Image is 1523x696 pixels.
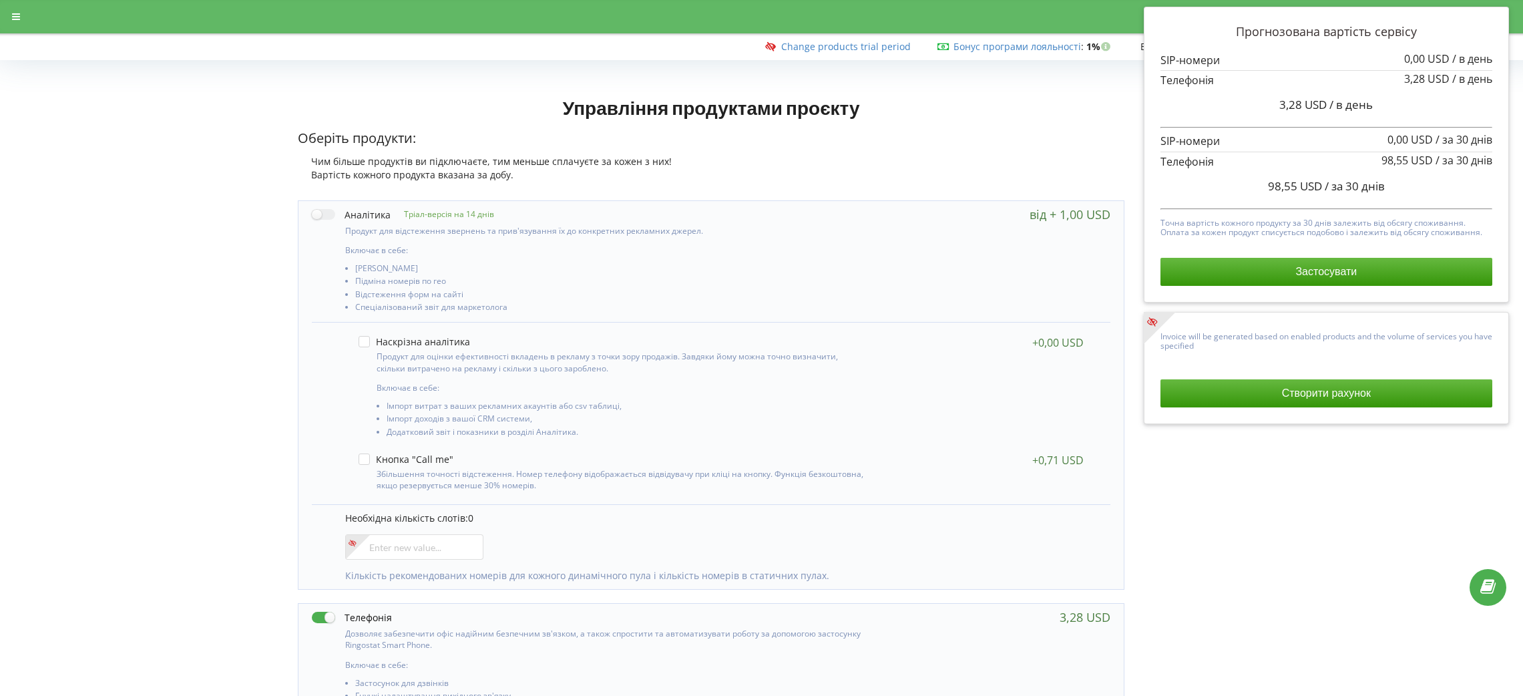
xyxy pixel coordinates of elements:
div: Вартість кожного продукта вказана за добу. [298,168,1124,182]
p: Точна вартість кожного продукту за 30 днів залежить від обсягу споживання. Оплата за кожен продук... [1160,215,1493,238]
li: Імпорт доходів з вашої CRM системи, [387,414,866,427]
button: Застосувати [1160,258,1493,286]
li: [PERSON_NAME] [355,264,871,277]
span: / в день [1452,71,1492,86]
a: Change products trial period [781,40,911,53]
span: 0,00 USD [1404,51,1450,66]
label: Телефонія [312,611,392,625]
div: Чим більше продуктів ви підключаєте, тим меньше сплачуєте за кожен з них! [298,155,1124,168]
div: +0,71 USD [1032,454,1084,467]
div: від + 1,00 USD [1030,208,1110,221]
label: Аналітика [312,208,391,222]
p: Необхідна кількість слотів: [345,512,1097,525]
p: Телефонія [1160,154,1493,170]
p: SIP-номери [1160,134,1493,149]
p: Телефонія [1160,73,1493,88]
span: / за 30 днів [1436,153,1492,168]
a: Бонус програми лояльності [953,40,1081,53]
label: Наскрізна аналітика [359,336,470,347]
span: Баланс проєкту: [1140,40,1215,53]
span: 98,55 USD [1381,153,1433,168]
p: Прогнозована вартість сервісу [1160,23,1493,41]
li: Додатковий звіт і показники в розділі Аналітика. [387,427,866,440]
span: 98,55 USD [1268,178,1322,194]
label: Кнопка "Call me" [359,454,453,465]
li: Спеціалізований звіт для маркетолога [355,303,871,315]
p: Invoice will be generated based on enabled products and the volume of services you have specified [1160,329,1493,351]
div: +0,00 USD [1032,336,1084,349]
span: / в день [1452,51,1492,66]
button: Створити рахунок [1160,379,1493,407]
p: Збільшення точності відстеження. Номер телефону відображається відвідувачу при кліці на кнопку. Ф... [377,468,866,491]
p: Продукт для оцінки ефективності вкладень в рекламу з точки зору продажів. Завдяки йому можна точн... [377,351,866,373]
p: Тріал-версія на 14 днів [391,208,494,220]
span: : [953,40,1084,53]
span: 3,28 USD [1404,71,1450,86]
li: Застосунок для дзвінків [355,679,871,691]
p: Дозволяє забезпечити офіс надійним безпечним зв'язком, а також спростити та автоматизувати роботу... [345,628,871,651]
span: 0,00 USD [1387,132,1433,147]
p: Продукт для відстеження звернень та прив'язування їх до конкретних рекламних джерел. [345,225,871,236]
span: 3,28 USD [1279,97,1327,112]
div: 3,28 USD [1060,611,1110,624]
p: Оберіть продукти: [298,129,1124,148]
p: Кількість рекомендованих номерів для кожного динамічного пула і кількість номерів в статичних пулах. [345,569,1097,582]
li: Імпорт витрат з ваших рекламних акаунтів або csv таблиці, [387,401,866,414]
h1: Управління продуктами проєкту [298,96,1124,120]
p: SIP-номери [1160,53,1493,68]
p: Включає в себе: [345,659,871,671]
p: Включає в себе: [345,244,871,256]
span: 0 [468,512,473,524]
input: Enter new value... [345,534,483,560]
span: / за 30 днів [1325,178,1385,194]
span: / за 30 днів [1436,132,1492,147]
li: Підміна номерів по гео [355,277,871,289]
li: Відстеження форм на сайті [355,290,871,303]
span: / в день [1329,97,1373,112]
strong: 1% [1086,40,1114,53]
p: Включає в себе: [377,382,866,393]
